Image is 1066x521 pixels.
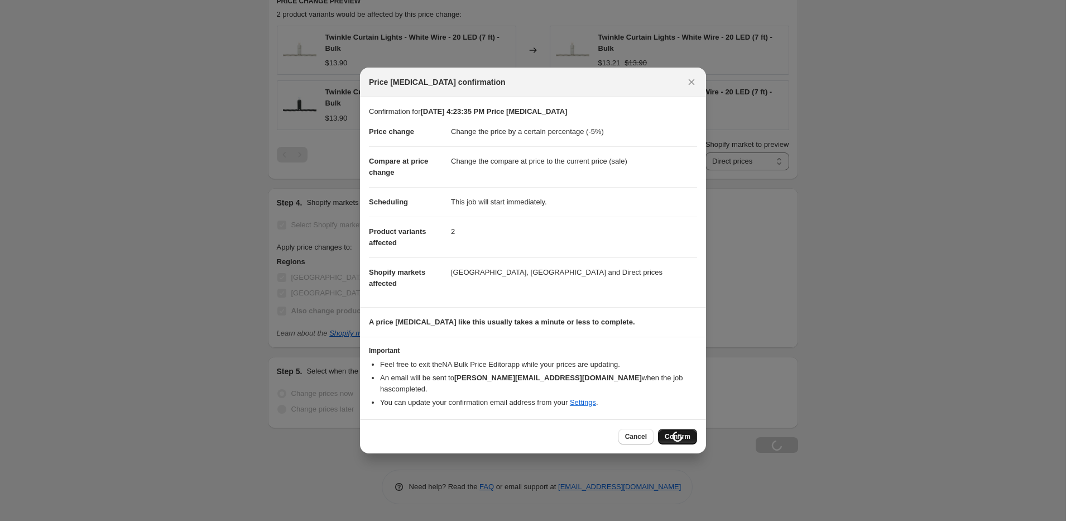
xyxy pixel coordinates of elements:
li: Feel free to exit the NA Bulk Price Editor app while your prices are updating. [380,359,697,370]
dd: 2 [451,217,697,246]
dd: Change the price by a certain percentage (-5%) [451,117,697,146]
h3: Important [369,346,697,355]
span: Scheduling [369,198,408,206]
span: Cancel [625,432,647,441]
span: Compare at price change [369,157,428,176]
a: Settings [570,398,596,407]
dd: [GEOGRAPHIC_DATA], [GEOGRAPHIC_DATA] and Direct prices [451,257,697,287]
b: [DATE] 4:23:35 PM Price [MEDICAL_DATA] [420,107,567,116]
span: Shopify markets affected [369,268,425,288]
span: Product variants affected [369,227,426,247]
li: You can update your confirmation email address from your . [380,397,697,408]
li: An email will be sent to when the job has completed . [380,372,697,395]
span: Price change [369,127,414,136]
dd: This job will start immediately. [451,187,697,217]
dd: Change the compare at price to the current price (sale) [451,146,697,176]
b: A price [MEDICAL_DATA] like this usually takes a minute or less to complete. [369,318,635,326]
p: Confirmation for [369,106,697,117]
span: Price [MEDICAL_DATA] confirmation [369,77,506,88]
button: Cancel [618,429,654,444]
button: Close [684,74,699,90]
b: [PERSON_NAME][EMAIL_ADDRESS][DOMAIN_NAME] [454,374,642,382]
